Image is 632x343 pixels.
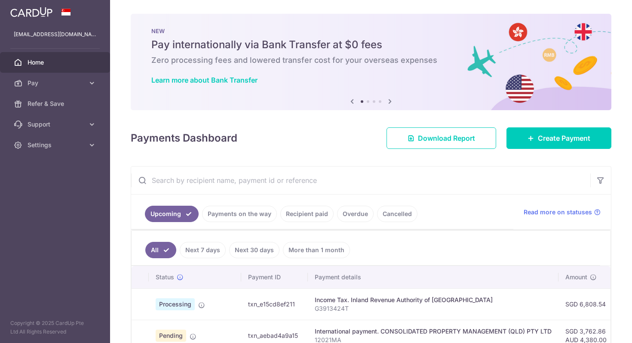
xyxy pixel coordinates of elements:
a: Overdue [337,206,374,222]
a: Upcoming [145,206,199,222]
td: SGD 6,808.54 [558,288,614,320]
p: G3913424T [315,304,552,313]
div: International payment. CONSOLIDATED PROPERTY MANAGEMENT (QLD) PTY LTD [315,327,552,336]
span: Processing [156,298,195,310]
a: Learn more about Bank Transfer [151,76,258,84]
h4: Payments Dashboard [131,130,237,146]
span: Refer & Save [28,99,84,108]
a: Next 30 days [229,242,279,258]
h6: Zero processing fees and lowered transfer cost for your overseas expenses [151,55,591,65]
p: [EMAIL_ADDRESS][DOMAIN_NAME] [14,30,96,39]
span: Support [28,120,84,129]
a: All [145,242,176,258]
a: Read more on statuses [524,208,601,216]
span: Home [28,58,84,67]
img: Bank transfer banner [131,14,611,110]
a: Next 7 days [180,242,226,258]
a: More than 1 month [283,242,350,258]
input: Search by recipient name, payment id or reference [131,167,590,194]
span: Pending [156,330,186,342]
span: Amount [565,273,587,281]
span: Pay [28,79,84,87]
h5: Pay internationally via Bank Transfer at $0 fees [151,38,591,52]
a: Recipient paid [280,206,334,222]
th: Payment details [308,266,558,288]
span: Create Payment [538,133,590,143]
a: Cancelled [377,206,417,222]
a: Payments on the way [202,206,277,222]
span: Download Report [418,133,475,143]
span: Settings [28,141,84,149]
img: CardUp [10,7,52,17]
th: Payment ID [241,266,308,288]
div: Income Tax. Inland Revenue Authority of [GEOGRAPHIC_DATA] [315,296,552,304]
p: NEW [151,28,591,34]
a: Download Report [387,127,496,149]
a: Create Payment [506,127,611,149]
span: Read more on statuses [524,208,592,216]
span: Status [156,273,174,281]
td: txn_e15cd8ef211 [241,288,308,320]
